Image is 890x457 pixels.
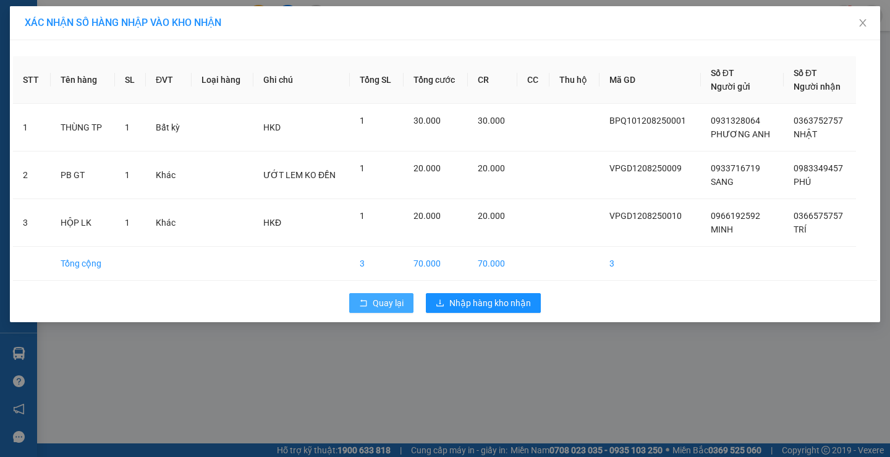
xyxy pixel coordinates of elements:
span: BPQ101208250001 [609,116,686,126]
th: Thu hộ [549,56,600,104]
th: Tên hàng [51,56,115,104]
span: 0933716719 [711,163,760,173]
span: VPGD1208250009 [609,163,682,173]
td: Tổng cộng [51,247,115,281]
span: 30.000 [478,116,505,126]
span: 1 [125,170,130,180]
td: Khác [146,152,192,199]
span: NHẬT [794,129,817,139]
span: 20.000 [413,163,441,173]
td: 3 [350,247,404,281]
td: 70.000 [404,247,468,281]
span: 1 [125,122,130,132]
span: Người nhận [794,82,841,92]
span: PHƯƠNG ANH [711,129,770,139]
span: HKĐ [263,218,281,228]
span: Nhập hàng kho nhận [449,296,531,310]
span: 1 [125,218,130,228]
span: MINH [711,224,733,234]
span: 0931328064 [711,116,760,126]
span: 1 [360,211,365,221]
td: 1 [13,104,51,152]
td: 70.000 [468,247,517,281]
span: XÁC NHẬN SỐ HÀNG NHẬP VÀO KHO NHẬN [25,17,221,28]
span: 20.000 [478,211,505,221]
span: 1 [360,116,365,126]
span: 30.000 [413,116,441,126]
th: SL [115,56,146,104]
th: CR [468,56,517,104]
td: 2 [13,152,51,199]
th: Tổng cước [404,56,468,104]
th: Ghi chú [253,56,350,104]
span: Người gửi [711,82,750,92]
span: 1 [360,163,365,173]
span: 0983349457 [794,163,843,173]
span: VPGD1208250010 [609,211,682,221]
span: PHÚ [794,177,811,187]
td: PB GT [51,152,115,199]
td: Bất kỳ [146,104,192,152]
td: 3 [13,199,51,247]
td: HỘP LK [51,199,115,247]
th: CC [517,56,549,104]
span: 0966192592 [711,211,760,221]
td: Khác [146,199,192,247]
span: 0363752757 [794,116,843,126]
th: Tổng SL [350,56,404,104]
th: ĐVT [146,56,192,104]
span: SANG [711,177,734,187]
span: rollback [359,299,368,309]
span: ƯỚT LEM KO ĐỀN [263,170,336,180]
span: TRÍ [794,224,807,234]
span: 20.000 [478,163,505,173]
button: Close [845,6,880,41]
button: downloadNhập hàng kho nhận [426,293,541,313]
td: 3 [600,247,701,281]
span: close [858,18,868,28]
button: rollbackQuay lại [349,293,413,313]
span: HKD [263,122,281,132]
th: Mã GD [600,56,701,104]
span: Số ĐT [794,68,817,78]
span: 20.000 [413,211,441,221]
th: Loại hàng [192,56,253,104]
span: Số ĐT [711,68,734,78]
th: STT [13,56,51,104]
span: download [436,299,444,309]
td: THÙNG TP [51,104,115,152]
span: Quay lại [373,296,404,310]
span: 0366575757 [794,211,843,221]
